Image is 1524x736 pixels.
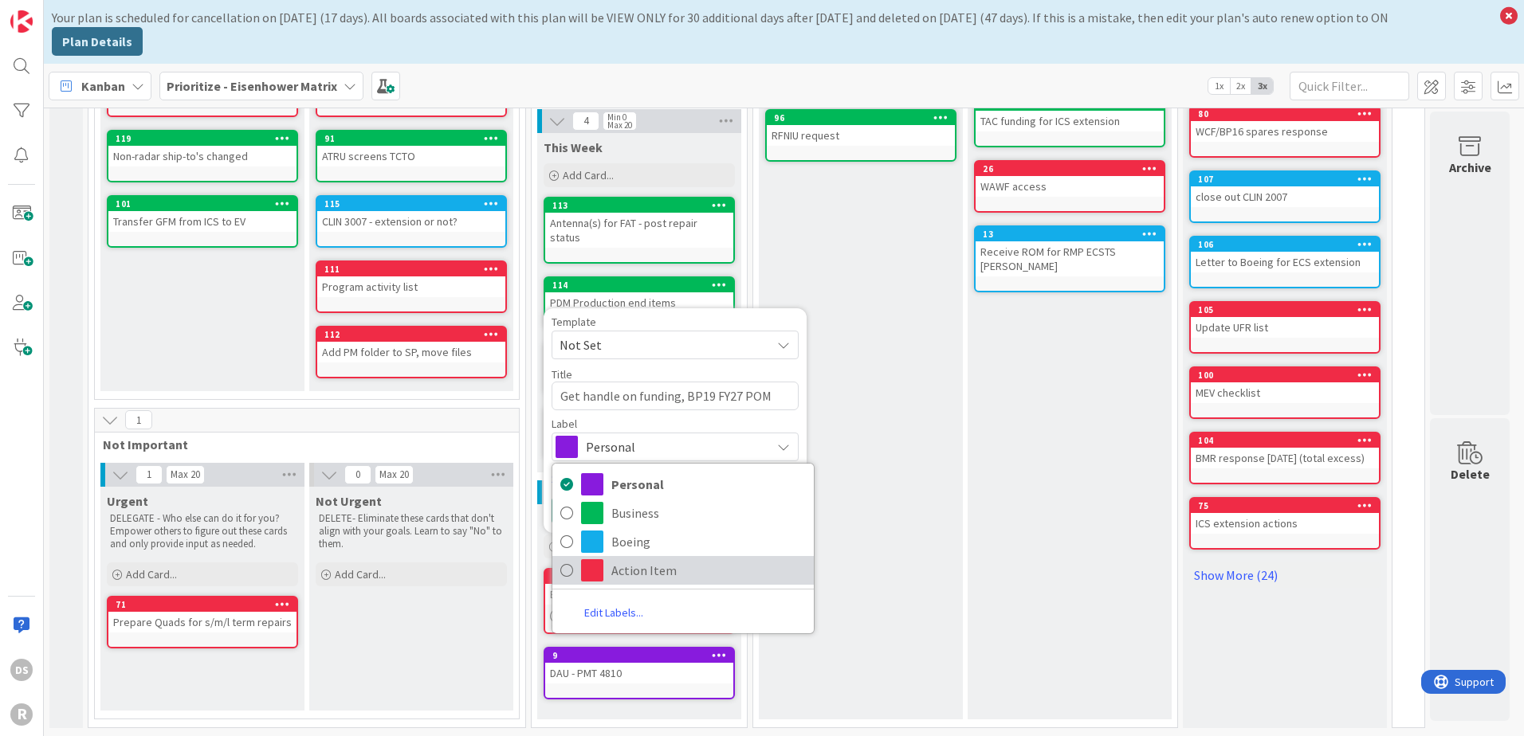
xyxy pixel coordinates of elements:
div: 91 [317,131,505,146]
div: WAWF access [976,176,1164,197]
b: Prioritize - Eisenhower Matrix [167,78,337,94]
a: 115CLIN 3007 - extension or not? [316,195,507,248]
div: 112 [317,327,505,342]
span: Support [33,2,73,22]
div: 9 [552,650,733,661]
span: Kanban [81,76,125,96]
div: Receive ROM for RMP ECSTS [PERSON_NAME] [976,241,1164,276]
a: Show More (24) [1189,562,1381,588]
div: 119Non-radar ship-to's changed [108,131,297,166]
div: 26 [983,163,1164,174]
span: Business [611,501,806,525]
div: 105 [1191,303,1379,317]
span: Label [552,418,577,429]
div: 115CLIN 3007 - extension or not? [317,197,505,232]
div: 105 [1198,304,1379,315]
div: 13 [983,229,1164,240]
div: 112 [324,329,505,340]
a: 75ICS extension actions [1189,497,1381,550]
div: TAC funding for ICS extension [976,111,1164,131]
a: Business [552,499,814,527]
div: 106 [1191,237,1379,252]
div: 13Receive ROM for RMP ECSTS [PERSON_NAME] [976,227,1164,276]
a: 101Transfer GFM from ICS to EV [107,195,298,248]
div: R [10,703,33,726]
div: Update UFR list [1191,317,1379,338]
a: 107close out CLIN 2007 [1189,170,1381,223]
div: close out CLIN 2007 [1191,186,1379,207]
div: Archive [1449,158,1491,177]
span: 2x [1230,78,1251,94]
span: Personal [611,472,806,496]
span: 1x [1208,78,1230,94]
div: Prepare Quads for s/m/l term repairs [108,612,297,632]
div: 105Update UFR list [1191,303,1379,338]
div: ATRU screens TCTO [317,146,505,166]
a: Personal [552,470,814,499]
div: 115 [324,198,505,209]
a: 112Add PM folder to SP, move files [316,326,507,378]
div: 82TAC funding for ICS extension [976,96,1164,131]
div: 104 [1191,433,1379,448]
a: 106Letter to Boeing for ECS extension [1189,236,1381,288]
span: 3x [1251,78,1273,94]
a: 111Program activity list [316,260,507,313]
div: 91ATRU screens TCTO [317,131,505,166]
div: 71 [108,597,297,612]
span: Boeing [611,530,806,554]
div: Max 20 [379,471,409,479]
div: 100 [1198,370,1379,381]
div: 107 [1198,174,1379,185]
div: RFNIU request [767,125,955,146]
span: 4 [572,112,599,131]
a: 13Receive ROM for RMP ECSTS [PERSON_NAME] [974,225,1165,292]
div: 96RFNIU request [767,111,955,146]
div: 91 [324,133,505,144]
div: Letter to Boeing for ECS extension [1191,252,1379,272]
div: 104 [1198,435,1379,446]
div: 80 [1191,107,1379,121]
span: 0 [344,465,371,484]
a: 9DAU - PMT 4810 [544,647,735,699]
span: Template [552,316,596,327]
div: 106Letter to Boeing for ECS extension [1191,237,1379,272]
div: 75ICS extension actions [1191,499,1379,534]
div: 9DAU - PMT 4810 [545,648,733,683]
div: 101Transfer GFM from ICS to EV [108,197,297,232]
span: Not Important [103,437,499,452]
div: Max 20 [171,471,200,479]
span: Personal [586,436,763,458]
div: Add PM folder to SP, move files [317,342,505,362]
span: This Week [544,139,603,155]
div: 80WCF/BP16 spares response [1191,107,1379,142]
div: 113 [545,198,733,213]
span: Not Urgent [316,493,382,509]
div: 112Add PM folder to SP, move files [317,327,505,362]
div: Delete [1451,464,1490,483]
div: 104BMR response [DATE] (total excess) [1191,433,1379,468]
div: 100 [1191,368,1379,382]
div: 80 [1198,108,1379,119]
a: 105Update UFR list [1189,301,1381,354]
div: 101 [108,197,297,211]
a: 113Antenna(s) for FAT - post repair status [544,197,735,264]
div: 107 [1191,172,1379,186]
a: Edit Labels... [552,598,675,627]
div: ICS extension actions [1191,513,1379,534]
div: Min 0 [607,113,626,121]
div: 100MEV checklist [1191,368,1379,403]
div: 119 [116,133,297,144]
div: 113 [552,200,733,211]
label: Title [552,367,572,382]
div: 13 [976,227,1164,241]
a: 114PDM Production end items [544,276,735,329]
p: DELEGATE - Who else can do it for you? Empower others to figure out these cards and only provide ... [110,512,295,551]
textarea: Get handle on funding, BP19 FY27 POM [552,382,799,410]
a: 82TAC funding for ICS extension [974,95,1165,147]
div: 113Antenna(s) for FAT - post repair status [545,198,733,248]
div: MEV checklist [1191,382,1379,403]
span: Add Card... [335,567,386,581]
div: 75 [1198,500,1379,511]
p: DELETE- Eliminate these cards that don't align with your goals. Learn to say "No" to them. [319,512,504,551]
span: 1 [125,410,152,429]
